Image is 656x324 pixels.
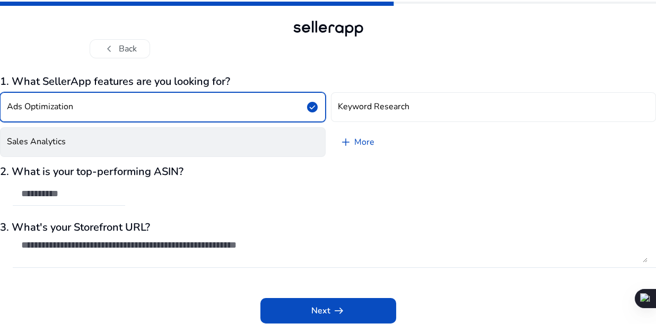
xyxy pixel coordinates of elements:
h4: Keyword Research [338,102,409,112]
span: add [339,136,352,148]
button: chevron_leftBack [90,39,150,58]
span: Next [311,304,345,317]
span: chevron_left [103,42,116,55]
h4: Ads Optimization [7,102,73,112]
span: check_circle [306,101,319,113]
span: arrow_right_alt [333,304,345,317]
h4: Sales Analytics [7,137,66,147]
a: More [331,127,383,157]
button: Nextarrow_right_alt [260,298,396,323]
